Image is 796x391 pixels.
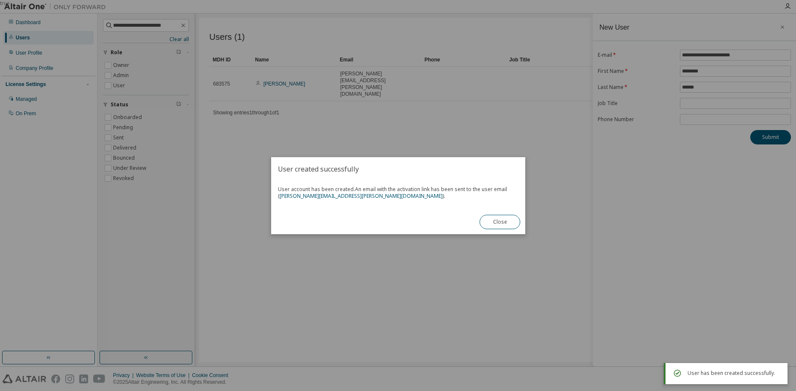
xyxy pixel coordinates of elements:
a: [PERSON_NAME][EMAIL_ADDRESS][PERSON_NAME][DOMAIN_NAME] [280,192,443,200]
h2: User created successfully [271,157,525,181]
button: Close [480,215,520,229]
span: An email with the activation link has been sent to the user email ( ). [278,186,507,200]
div: User has been created successfully. [688,368,781,378]
span: User account has been created. [278,186,519,200]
